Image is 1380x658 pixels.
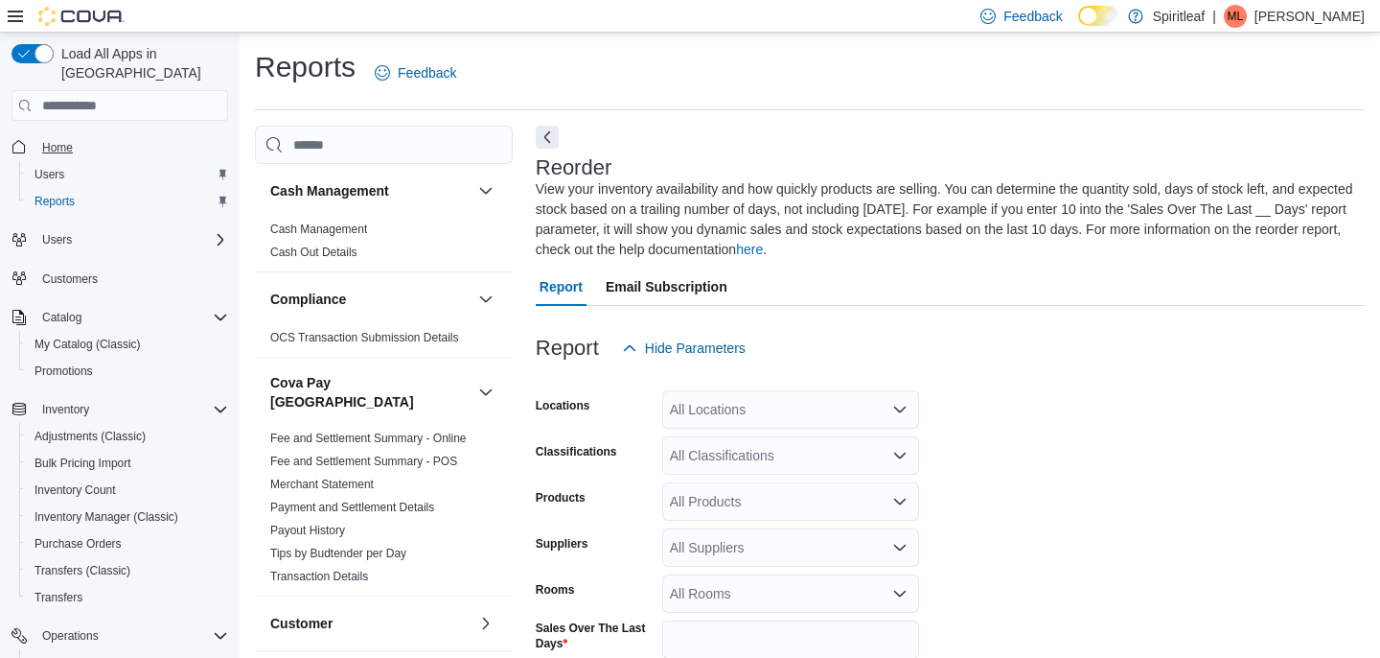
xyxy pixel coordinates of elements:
span: Transaction Details [270,569,368,584]
span: ML [1228,5,1244,28]
span: Catalog [34,306,228,329]
span: Users [27,163,228,186]
button: Catalog [34,306,89,329]
button: Cash Management [270,181,471,200]
button: Cova Pay [GEOGRAPHIC_DATA] [474,381,497,404]
span: Cash Out Details [270,245,357,260]
button: Open list of options [892,540,908,555]
a: Payment and Settlement Details [270,501,434,514]
button: Cova Pay [GEOGRAPHIC_DATA] [270,373,471,411]
span: Bulk Pricing Import [27,452,228,475]
h3: Compliance [270,290,346,309]
label: Sales Over The Last Days [536,621,655,651]
label: Rooms [536,582,575,598]
span: Inventory Count [34,482,116,498]
button: Users [19,161,236,188]
label: Products [536,490,586,505]
p: [PERSON_NAME] [1254,5,1365,28]
span: Payment and Settlement Details [270,500,434,515]
span: OCS Transaction Submission Details [270,330,459,345]
button: Hide Parameters [614,329,753,367]
a: Cash Management [270,223,367,236]
button: Inventory Manager (Classic) [19,504,236,530]
a: Bulk Pricing Import [27,452,139,475]
span: Promotions [34,364,93,379]
span: Inventory Manager (Classic) [27,505,228,529]
span: My Catalog (Classic) [27,333,228,356]
span: Adjustments (Classic) [27,425,228,448]
span: Inventory Count [27,479,228,502]
span: Transfers (Classic) [34,563,130,578]
button: Home [4,132,236,160]
span: Feedback [1003,7,1062,26]
button: Open list of options [892,402,908,417]
span: Reports [27,190,228,213]
span: Purchase Orders [27,532,228,555]
div: View your inventory availability and how quickly products are selling. You can determine the quan... [536,179,1355,260]
span: Users [42,232,72,247]
button: Bulk Pricing Import [19,450,236,477]
span: Users [34,228,228,251]
a: Inventory Count [27,479,124,502]
button: Open list of options [892,494,908,509]
span: Transfers [27,586,228,609]
span: Customers [34,267,228,291]
button: Compliance [270,290,471,309]
h1: Reports [255,48,356,86]
button: Transfers [19,584,236,611]
button: Inventory Count [19,477,236,504]
button: Reports [19,188,236,215]
span: Fee and Settlement Summary - POS [270,454,457,469]
a: Transfers [27,586,90,609]
label: Suppliers [536,536,588,552]
span: Merchant Statement [270,477,374,492]
a: Promotions [27,360,101,383]
div: Cova Pay [GEOGRAPHIC_DATA] [255,427,513,596]
a: here [736,242,763,257]
a: Transaction Details [270,570,368,583]
h3: Cash Management [270,181,389,200]
a: Payout History [270,524,345,537]
span: Users [34,167,64,182]
span: Home [42,140,73,155]
p: | [1212,5,1216,28]
button: Purchase Orders [19,530,236,557]
span: Feedback [398,63,456,82]
span: Operations [34,624,228,647]
span: Transfers (Classic) [27,559,228,582]
div: Malcolm L [1224,5,1247,28]
a: OCS Transaction Submission Details [270,331,459,344]
button: Customers [4,265,236,293]
button: Compliance [474,288,497,311]
a: Feedback [367,54,464,92]
span: Inventory [42,402,89,417]
span: Tips by Budtender per Day [270,546,406,561]
button: My Catalog (Classic) [19,331,236,358]
span: Purchase Orders [34,536,122,552]
span: Home [34,134,228,158]
div: Cash Management [255,218,513,271]
span: Transfers [34,590,82,605]
button: Inventory [34,398,97,421]
button: Inventory [4,396,236,423]
button: Cash Management [474,179,497,202]
button: Users [4,226,236,253]
a: Fee and Settlement Summary - Online [270,432,467,445]
span: Inventory Manager (Classic) [34,509,178,525]
a: Home [34,136,80,159]
label: Locations [536,398,590,413]
span: Catalog [42,310,81,325]
button: Users [34,228,80,251]
a: Merchant Statement [270,478,374,491]
span: Bulk Pricing Import [34,456,131,471]
h3: Report [536,337,599,360]
button: Operations [34,624,106,647]
span: Hide Parameters [645,339,746,358]
button: Next [536,126,559,149]
a: Transfers (Classic) [27,559,138,582]
span: Fee and Settlement Summary - Online [270,431,467,446]
span: Email Subscription [606,268,727,306]
button: Open list of options [892,586,908,601]
span: Dark Mode [1078,26,1079,27]
span: My Catalog (Classic) [34,337,141,352]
